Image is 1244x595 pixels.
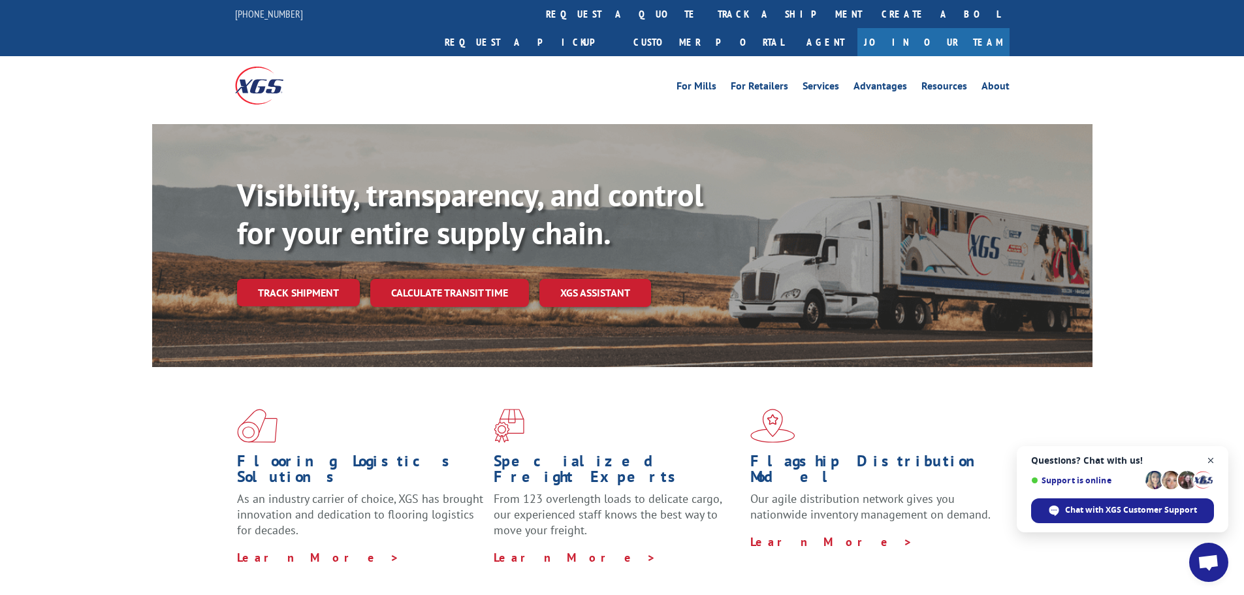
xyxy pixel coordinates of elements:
[750,534,913,549] a: Learn More >
[435,28,624,56] a: Request a pickup
[1203,453,1219,469] span: Close chat
[750,491,991,522] span: Our agile distribution network gives you nationwide inventory management on demand.
[857,28,1010,56] a: Join Our Team
[1189,543,1228,582] div: Open chat
[1031,455,1214,466] span: Questions? Chat with us!
[803,81,839,95] a: Services
[981,81,1010,95] a: About
[539,279,651,307] a: XGS ASSISTANT
[731,81,788,95] a: For Retailers
[494,453,741,491] h1: Specialized Freight Experts
[1065,504,1197,516] span: Chat with XGS Customer Support
[494,409,524,443] img: xgs-icon-focused-on-flooring-red
[624,28,793,56] a: Customer Portal
[494,491,741,549] p: From 123 overlength loads to delicate cargo, our experienced staff knows the best way to move you...
[853,81,907,95] a: Advantages
[1031,498,1214,523] div: Chat with XGS Customer Support
[750,453,997,491] h1: Flagship Distribution Model
[1031,475,1141,485] span: Support is online
[237,453,484,491] h1: Flooring Logistics Solutions
[921,81,967,95] a: Resources
[237,174,703,253] b: Visibility, transparency, and control for your entire supply chain.
[793,28,857,56] a: Agent
[237,409,278,443] img: xgs-icon-total-supply-chain-intelligence-red
[370,279,529,307] a: Calculate transit time
[237,550,400,565] a: Learn More >
[237,279,360,306] a: Track shipment
[235,7,303,20] a: [PHONE_NUMBER]
[237,491,483,538] span: As an industry carrier of choice, XGS has brought innovation and dedication to flooring logistics...
[677,81,716,95] a: For Mills
[494,550,656,565] a: Learn More >
[750,409,795,443] img: xgs-icon-flagship-distribution-model-red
